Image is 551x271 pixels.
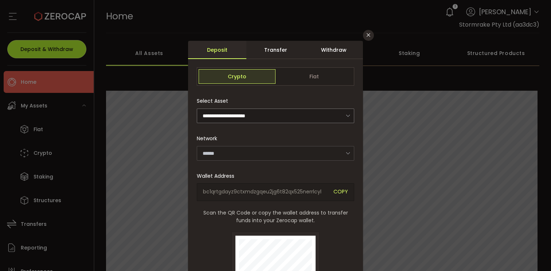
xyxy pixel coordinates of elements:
div: Deposit [188,41,246,59]
span: Scan the QR Code or copy the wallet address to transfer funds into your Zerocap wallet. [197,209,354,224]
span: bc1qrtgdayz9ctxmdzgqeu2jg6t82qx525nerrlcyl [203,188,328,196]
span: Crypto [199,69,275,84]
label: Wallet Address [197,172,239,180]
span: Fiat [275,69,352,84]
div: Transfer [246,41,305,59]
iframe: Chat Widget [515,236,551,271]
div: Withdraw [305,41,363,59]
label: Select Asset [197,97,232,105]
button: Close [363,30,374,41]
label: Network [197,135,222,142]
span: COPY [333,188,348,196]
